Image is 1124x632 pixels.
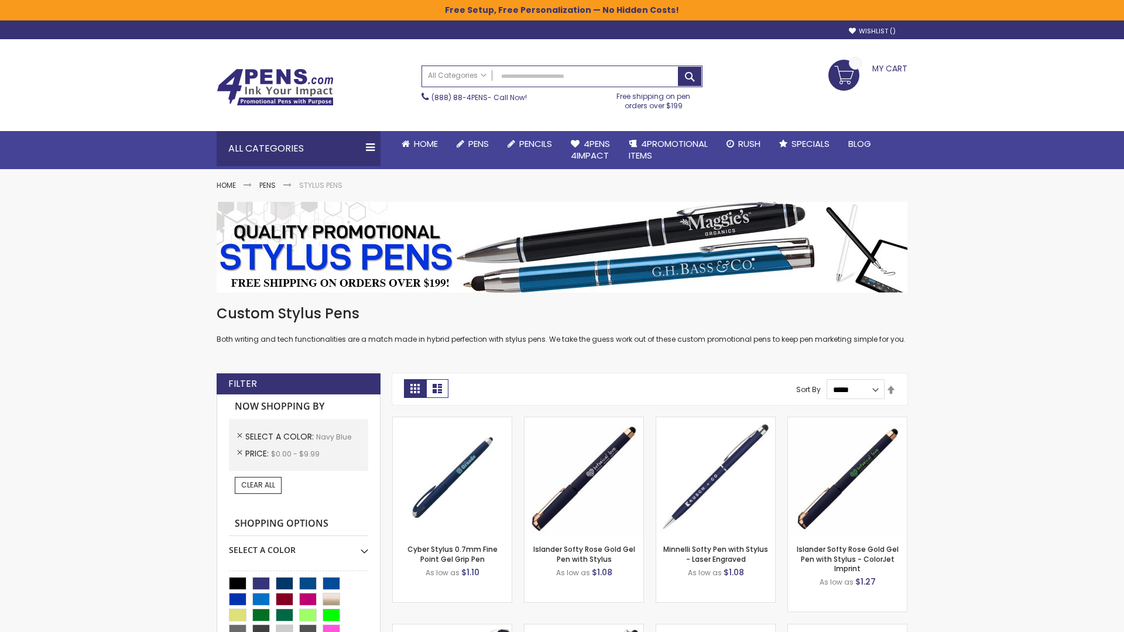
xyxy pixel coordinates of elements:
span: All Categories [428,71,486,80]
span: Price [245,448,271,459]
strong: Now Shopping by [229,394,368,419]
span: $1.27 [855,576,876,588]
a: Cyber Stylus 0.7mm Fine Point Gel Grip Pen-Navy Blue [393,417,512,427]
span: 4PROMOTIONAL ITEMS [629,138,708,162]
span: Home [414,138,438,150]
label: Sort By [796,384,821,394]
span: Clear All [241,480,275,490]
span: Navy Blue [316,432,351,442]
a: Home [392,131,447,157]
strong: Shopping Options [229,511,368,537]
span: $1.10 [461,566,479,578]
strong: Stylus Pens [299,180,342,190]
a: Wishlist [849,27,896,36]
a: Cyber Stylus 0.7mm Fine Point Gel Grip Pen [407,544,498,564]
span: Pens [468,138,489,150]
img: Islander Softy Rose Gold Gel Pen with Stylus - ColorJet Imprint-Navy Blue [788,417,907,536]
a: All Categories [422,66,492,85]
img: Islander Softy Rose Gold Gel Pen with Stylus-Navy Blue [525,417,643,536]
img: Cyber Stylus 0.7mm Fine Point Gel Grip Pen-Navy Blue [393,417,512,536]
a: Clear All [235,477,282,493]
span: $1.08 [724,566,744,578]
div: All Categories [217,131,381,166]
a: 4PROMOTIONALITEMS [619,131,717,169]
span: Pencils [519,138,552,150]
span: - Call Now! [431,92,527,102]
strong: Grid [404,379,426,398]
a: Rush [717,131,770,157]
a: Pens [447,131,498,157]
img: Stylus Pens [217,202,907,293]
span: Blog [848,138,871,150]
span: As low as [820,577,854,587]
a: Pencils [498,131,561,157]
span: As low as [556,568,590,578]
a: Islander Softy Rose Gold Gel Pen with Stylus - ColorJet Imprint [797,544,899,573]
a: 4Pens4impact [561,131,619,169]
span: $0.00 - $9.99 [271,449,320,459]
a: Home [217,180,236,190]
a: (888) 88-4PENS [431,92,488,102]
img: Minnelli Softy Pen with Stylus - Laser Engraved-Navy Blue [656,417,775,536]
strong: Filter [228,377,257,390]
span: Select A Color [245,431,316,442]
span: Specials [791,138,830,150]
span: As low as [426,568,460,578]
h1: Custom Stylus Pens [217,304,907,323]
a: Minnelli Softy Pen with Stylus - Laser Engraved [663,544,768,564]
span: $1.08 [592,566,612,578]
a: Minnelli Softy Pen with Stylus - Laser Engraved-Navy Blue [656,417,775,427]
a: Blog [839,131,880,157]
a: Islander Softy Rose Gold Gel Pen with Stylus [533,544,635,564]
a: Specials [770,131,839,157]
div: Both writing and tech functionalities are a match made in hybrid perfection with stylus pens. We ... [217,304,907,345]
a: Islander Softy Rose Gold Gel Pen with Stylus-Navy Blue [525,417,643,427]
img: 4Pens Custom Pens and Promotional Products [217,68,334,106]
div: Free shipping on pen orders over $199 [605,87,703,111]
span: Rush [738,138,760,150]
span: As low as [688,568,722,578]
a: Pens [259,180,276,190]
div: Select A Color [229,536,368,556]
a: Islander Softy Rose Gold Gel Pen with Stylus - ColorJet Imprint-Navy Blue [788,417,907,427]
span: 4Pens 4impact [571,138,610,162]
